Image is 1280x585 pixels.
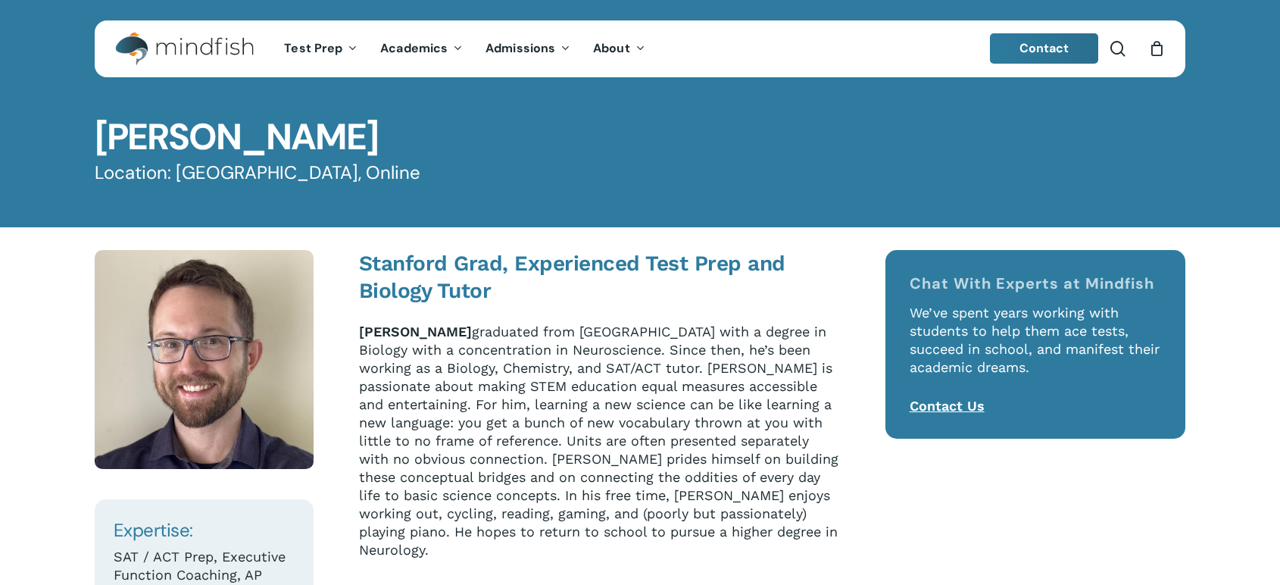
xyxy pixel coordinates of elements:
span: Academics [380,40,448,56]
a: About [582,42,657,55]
span: About [593,40,630,56]
a: Contact [990,33,1099,64]
p: graduated from [GEOGRAPHIC_DATA] with a degree in Biology with a concentration in Neuroscience. S... [359,323,842,559]
span: Admissions [485,40,555,56]
img: 0 Bryson Herrick [95,250,314,469]
span: Test Prep [284,40,342,56]
strong: [PERSON_NAME] [359,324,472,339]
span: Location: [GEOGRAPHIC_DATA], Online [95,161,420,184]
strong: Stanford Grad, Experienced Test Prep and Biology Tutor [359,251,785,303]
nav: Main Menu [273,20,656,77]
span: Contact [1019,40,1069,56]
a: Academics [369,42,474,55]
h4: Chat With Experts at Mindfish [910,274,1162,292]
span: Expertise: [114,518,193,542]
a: Cart [1148,40,1165,57]
h1: [PERSON_NAME] [95,119,1185,155]
a: Admissions [474,42,582,55]
header: Main Menu [95,20,1185,77]
p: We’ve spent years working with students to help them ace tests, succeed in school, and manifest t... [910,304,1162,397]
a: Contact Us [910,398,985,414]
a: Test Prep [273,42,369,55]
